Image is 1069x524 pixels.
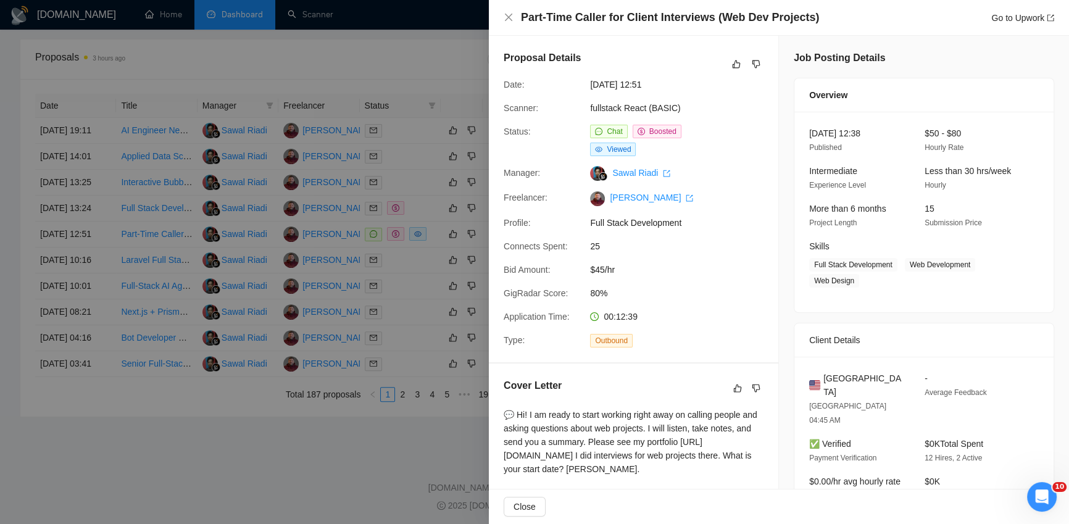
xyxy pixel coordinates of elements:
[823,372,905,399] span: [GEOGRAPHIC_DATA]
[809,476,901,500] span: $0.00/hr avg hourly rate paid
[504,288,568,298] span: GigRadar Score:
[504,12,514,23] button: Close
[809,454,876,462] span: Payment Verification
[590,216,775,230] span: Full Stack Development
[752,59,760,69] span: dislike
[752,383,760,393] span: dislike
[504,241,568,251] span: Connects Spent:
[590,103,680,113] a: fullstack React (BASIC)
[991,13,1054,23] a: Go to Upworkexport
[590,191,605,206] img: c1Solt7VbwHmdfN9daG-llb3HtbK8lHyvFES2IJpurApVoU8T7FGrScjE2ec-Wjl2v
[590,239,775,253] span: 25
[504,193,547,202] span: Freelancer:
[730,381,745,396] button: like
[595,146,602,153] span: eye
[794,51,885,65] h5: Job Posting Details
[809,439,851,449] span: ✅ Verified
[590,312,599,321] span: clock-circle
[504,312,570,322] span: Application Time:
[809,241,830,251] span: Skills
[504,51,581,65] h5: Proposal Details
[925,373,928,383] span: -
[732,59,741,69] span: like
[504,80,524,89] span: Date:
[1047,14,1054,22] span: export
[612,168,670,178] a: Sawal Riadi export
[1052,482,1067,492] span: 10
[663,170,670,177] span: export
[514,500,536,514] span: Close
[504,408,763,476] div: 💬 Hi! I am ready to start working right away on calling people and asking questions about web pro...
[809,143,842,152] span: Published
[504,127,531,136] span: Status:
[809,274,859,288] span: Web Design
[809,258,897,272] span: Full Stack Development
[925,143,963,152] span: Hourly Rate
[809,166,857,176] span: Intermediate
[595,128,602,135] span: message
[729,57,744,72] button: like
[504,497,546,517] button: Close
[504,168,540,178] span: Manager:
[504,378,562,393] h5: Cover Letter
[638,128,645,135] span: dollar
[809,378,820,392] img: 🇺🇸
[590,286,775,300] span: 80%
[610,193,693,202] a: [PERSON_NAME] export
[925,476,940,486] span: $0K
[590,78,775,91] span: [DATE] 12:51
[925,181,946,189] span: Hourly
[504,218,531,228] span: Profile:
[607,145,631,154] span: Viewed
[809,218,857,227] span: Project Length
[604,312,638,322] span: 00:12:39
[809,323,1039,357] div: Client Details
[749,57,763,72] button: dislike
[504,335,525,345] span: Type:
[925,166,1011,176] span: Less than 30 hrs/week
[925,454,982,462] span: 12 Hires, 2 Active
[649,127,676,136] span: Boosted
[1027,482,1057,512] iframe: Intercom live chat
[504,12,514,22] span: close
[590,334,633,347] span: Outbound
[504,103,538,113] span: Scanner:
[733,383,742,393] span: like
[607,127,622,136] span: Chat
[749,381,763,396] button: dislike
[925,439,983,449] span: $0K Total Spent
[809,402,886,425] span: [GEOGRAPHIC_DATA] 04:45 AM
[590,263,775,277] span: $45/hr
[809,181,866,189] span: Experience Level
[809,204,886,214] span: More than 6 months
[925,204,934,214] span: 15
[905,258,976,272] span: Web Development
[686,194,693,202] span: export
[504,265,551,275] span: Bid Amount:
[925,388,987,397] span: Average Feedback
[521,10,819,25] h4: Part-Time Caller for Client Interviews (Web Dev Projects)
[925,128,961,138] span: $50 - $80
[599,172,607,181] img: gigradar-bm.png
[809,128,860,138] span: [DATE] 12:38
[925,218,982,227] span: Submission Price
[809,88,847,102] span: Overview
